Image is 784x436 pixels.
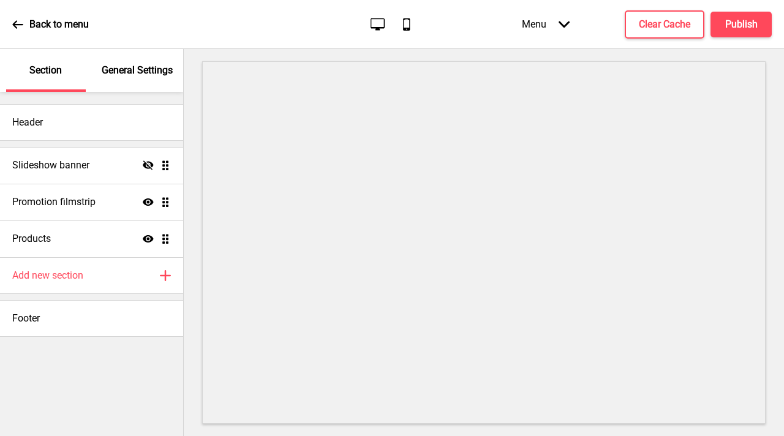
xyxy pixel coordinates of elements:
p: Back to menu [29,18,89,31]
h4: Slideshow banner [12,159,89,172]
h4: Footer [12,312,40,325]
a: Back to menu [12,8,89,41]
h4: Add new section [12,269,83,282]
h4: Promotion filmstrip [12,195,96,209]
h4: Clear Cache [639,18,690,31]
h4: Publish [725,18,758,31]
h4: Products [12,232,51,246]
button: Clear Cache [625,10,704,39]
button: Publish [710,12,772,37]
p: Section [29,64,62,77]
h4: Header [12,116,43,129]
p: General Settings [102,64,173,77]
div: Menu [510,6,582,42]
